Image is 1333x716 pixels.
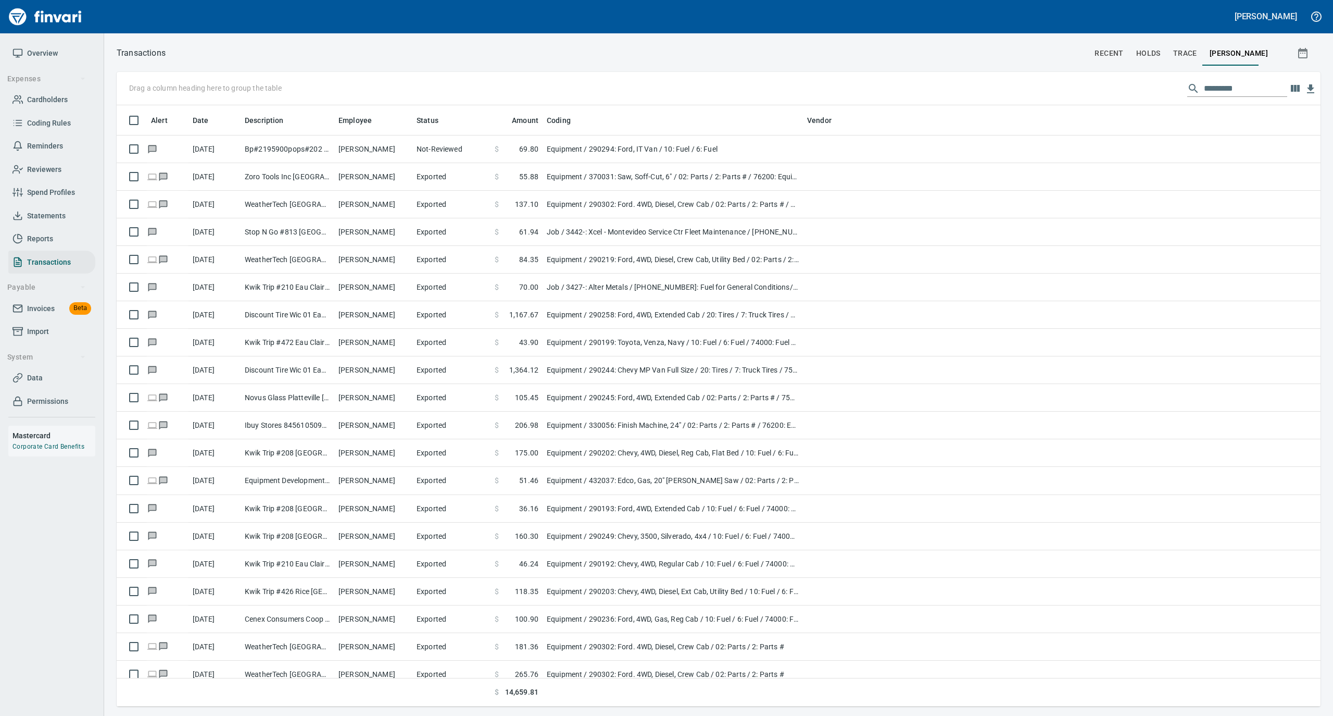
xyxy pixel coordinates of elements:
td: [PERSON_NAME] [334,356,412,384]
td: Equipment / 290249: Chevy, 3500, Silverado, 4x4 / 10: Fuel / 6: Fuel / 74000: Fuel & Lubrication [543,523,803,550]
td: Equipment / 370031: Saw, Soff-Cut, 6" / 02: Parts / 2: Parts # / 76200: Equipment Repair Labor & ... [543,163,803,191]
td: [DATE] [188,191,241,218]
span: 175.00 [515,448,538,458]
td: Exported [412,163,491,191]
span: 51.46 [519,475,538,486]
span: Permissions [27,395,68,408]
td: [DATE] [188,274,241,301]
span: Vendor [807,114,845,127]
td: Equipment / 290236: Ford, 4WD, Gas, Reg Cab / 10: Fuel / 6: Fuel / 74000: Fuel & Lubrication [543,606,803,633]
span: Has messages [147,449,158,456]
span: $ [495,687,499,698]
td: Equipment / 290302: Ford. 4WD, Diesel, Crew Cab / 02: Parts / 2: Parts # [543,661,803,688]
span: Status [417,114,438,127]
td: Novus Glass Platteville [GEOGRAPHIC_DATA] [241,384,334,412]
td: Not-Reviewed [412,135,491,163]
a: Corporate Card Benefits [12,443,84,450]
td: Exported [412,550,491,578]
td: [PERSON_NAME] [334,135,412,163]
td: [PERSON_NAME] [334,495,412,523]
span: 1,167.67 [509,310,538,320]
td: Exported [412,218,491,246]
td: Kwik Trip #208 [GEOGRAPHIC_DATA] [GEOGRAPHIC_DATA] [241,495,334,523]
td: [DATE] [188,356,241,384]
td: Exported [412,191,491,218]
span: Employee [338,114,372,127]
td: [PERSON_NAME] [334,633,412,661]
p: Drag a column heading here to group the table [129,83,282,93]
a: Spend Profiles [8,181,95,204]
td: Equipment / 432037: Edco, Gas, 20" [PERSON_NAME] Saw / 02: Parts / 2: Parts # / 76200: Equipment ... [543,467,803,495]
td: [DATE] [188,412,241,439]
td: [DATE] [188,218,241,246]
span: Reports [27,232,53,245]
span: Employee [338,114,385,127]
span: $ [495,641,499,652]
td: Exported [412,661,491,688]
span: trace [1173,47,1197,60]
td: Bp#2195900pops#202 Chippewa Fall WI [241,135,334,163]
span: Has messages [147,311,158,318]
td: [PERSON_NAME] [334,439,412,467]
td: [DATE] [188,329,241,356]
a: Import [8,320,95,343]
h6: Mastercard [12,430,95,441]
span: Has messages [158,422,169,428]
span: Online transaction [147,394,158,401]
span: $ [495,199,499,209]
td: Equipment / 290244: Chevy MP Van Full Size / 20: Tires / 7: Truck Tires / 75000: Truck Repair Lab... [543,356,803,384]
td: WeatherTech [GEOGRAPHIC_DATA] [GEOGRAPHIC_DATA] [241,191,334,218]
span: holds [1136,47,1161,60]
span: Alert [151,114,181,127]
td: Exported [412,633,491,661]
span: 100.90 [515,614,538,624]
span: 105.45 [515,392,538,403]
td: [PERSON_NAME] [334,606,412,633]
span: Vendor [807,114,832,127]
td: Equipment / 330056: Finish Machine, 24" / 02: Parts / 2: Parts # / 76200: Equipment Repair Labor ... [543,412,803,439]
td: Equipment / 290294: Ford, IT Van / 10: Fuel / 6: Fuel [543,135,803,163]
span: Has messages [158,477,169,484]
span: Data [27,372,43,385]
button: Payable [3,278,90,297]
span: 14,659.81 [505,687,538,698]
span: $ [495,392,499,403]
a: InvoicesBeta [8,297,95,320]
a: Permissions [8,390,95,413]
td: [PERSON_NAME] [334,163,412,191]
span: 55.88 [519,171,538,182]
span: 118.35 [515,586,538,597]
td: [DATE] [188,301,241,329]
td: [PERSON_NAME] [334,661,412,688]
span: Has messages [147,145,158,152]
span: Description [245,114,284,127]
td: [DATE] [188,523,241,550]
span: Online transaction [147,173,158,180]
span: recent [1095,47,1123,60]
span: Online transaction [147,477,158,484]
td: Exported [412,274,491,301]
span: Has messages [158,394,169,401]
span: System [7,351,86,364]
td: Exported [412,606,491,633]
a: Reports [8,227,95,251]
td: [DATE] [188,467,241,495]
span: $ [495,365,499,375]
span: 70.00 [519,282,538,292]
td: Exported [412,467,491,495]
span: Has messages [147,366,158,373]
td: [PERSON_NAME] [334,246,412,274]
a: Statements [8,204,95,228]
button: Download Table [1303,81,1318,97]
span: $ [495,337,499,348]
button: Choose columns to display [1287,81,1303,96]
td: [PERSON_NAME] [334,384,412,412]
span: $ [495,559,499,569]
a: Reminders [8,134,95,158]
td: [PERSON_NAME] [334,329,412,356]
span: Has messages [147,228,158,235]
span: $ [495,310,499,320]
td: [DATE] [188,135,241,163]
td: Job / 3427-: Alter Metals / [PHONE_NUMBER]: Fuel for General Conditions/CM Equipment / 8: Indirects [543,274,803,301]
span: Coding Rules [27,117,71,130]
